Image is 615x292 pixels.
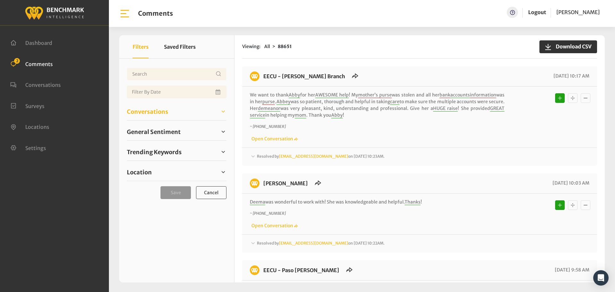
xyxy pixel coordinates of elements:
[552,73,589,79] span: [DATE] 10:17 AM
[263,180,308,187] a: [PERSON_NAME]
[214,86,223,98] button: Open Calendar
[250,124,286,129] i: ~ [PHONE_NUMBER]
[119,8,130,19] img: bar
[553,92,592,104] div: Basic example
[279,154,348,159] a: [EMAIL_ADDRESS][DOMAIN_NAME]
[593,270,609,286] div: Open Intercom Messenger
[10,144,46,151] a: Settings
[315,92,349,98] span: AWESOME help
[450,92,470,98] span: accounts
[331,112,343,118] span: Abby
[127,86,226,98] input: Date range input field
[259,71,349,81] h6: EECU - Armstrong Branch
[250,240,589,247] div: Resolved by[EMAIL_ADDRESS][DOMAIN_NAME]on [DATE] 10:22AM.
[390,99,399,105] span: care
[14,58,20,64] span: 2
[259,265,343,275] h6: EECU - Paso Robles
[250,223,298,229] a: Open Conversation
[10,123,49,129] a: Locations
[25,5,84,21] img: benchmark
[127,167,226,177] a: Location
[551,180,589,186] span: [DATE] 10:03 AM
[10,102,45,109] a: Surveys
[539,40,597,53] button: Download CSV
[528,7,546,18] a: Logout
[127,147,226,157] a: Trending Keywords
[552,43,592,50] span: Download CSV
[25,103,45,109] span: Surveys
[10,39,52,46] a: Dashboard
[250,71,259,81] img: benchmark
[250,92,504,119] p: We want to thank for her ! My was stolen and all her was in her . was so patient, thorough and he...
[528,9,546,15] a: Logout
[553,267,589,273] span: [DATE] 9:58 AM
[164,35,196,58] button: Saved Filters
[127,107,226,116] a: Conversations
[25,145,46,151] span: Settings
[405,199,421,205] span: Thanks
[276,99,291,105] span: Abbey
[127,68,226,80] input: Username
[278,44,292,49] strong: 88651
[127,127,226,137] a: General Sentiment
[25,124,49,130] span: Locations
[250,136,298,142] a: Open Conversation
[250,105,504,118] span: GREAT service
[127,148,182,156] span: Trending Keywords
[433,105,458,112] span: HUGE raise
[127,168,152,177] span: Location
[556,9,600,15] span: [PERSON_NAME]
[196,186,226,199] button: Cancel
[25,82,61,88] span: Conversations
[25,61,53,67] span: Comments
[250,265,259,275] img: benchmark
[553,199,592,212] div: Basic example
[263,267,339,273] a: EECU - Paso [PERSON_NAME]
[25,40,52,46] span: Dashboard
[264,44,270,49] span: All
[138,10,173,17] h1: Comments
[250,179,259,188] img: benchmark
[279,241,348,246] a: [EMAIL_ADDRESS][DOMAIN_NAME]
[262,99,275,105] span: purse
[250,211,286,216] i: ~ [PHONE_NUMBER]
[358,92,392,98] span: mother’s purse
[127,128,181,136] span: General Sentiment
[250,153,589,161] div: Resolved by[EMAIL_ADDRESS][DOMAIN_NAME]on [DATE] 10:23AM.
[439,92,496,98] span: bank information
[556,7,600,18] a: [PERSON_NAME]
[10,81,61,88] a: Conversations
[250,199,265,205] span: Deema
[263,73,345,79] a: EECU - [PERSON_NAME] Branch
[295,112,306,118] span: mom
[258,105,280,112] span: demeanor
[257,154,385,159] span: Resolved by on [DATE] 10:23AM.
[257,241,385,246] span: Resolved by on [DATE] 10:22AM.
[259,179,312,188] h6: EECU - Perrin
[289,92,300,98] span: Abby
[133,35,149,58] button: Filters
[242,43,260,50] span: Viewing:
[127,107,168,116] span: Conversations
[10,60,53,67] a: Comments 2
[250,199,504,205] p: was wonderful to work with! She was knowledgeable and helpful. !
